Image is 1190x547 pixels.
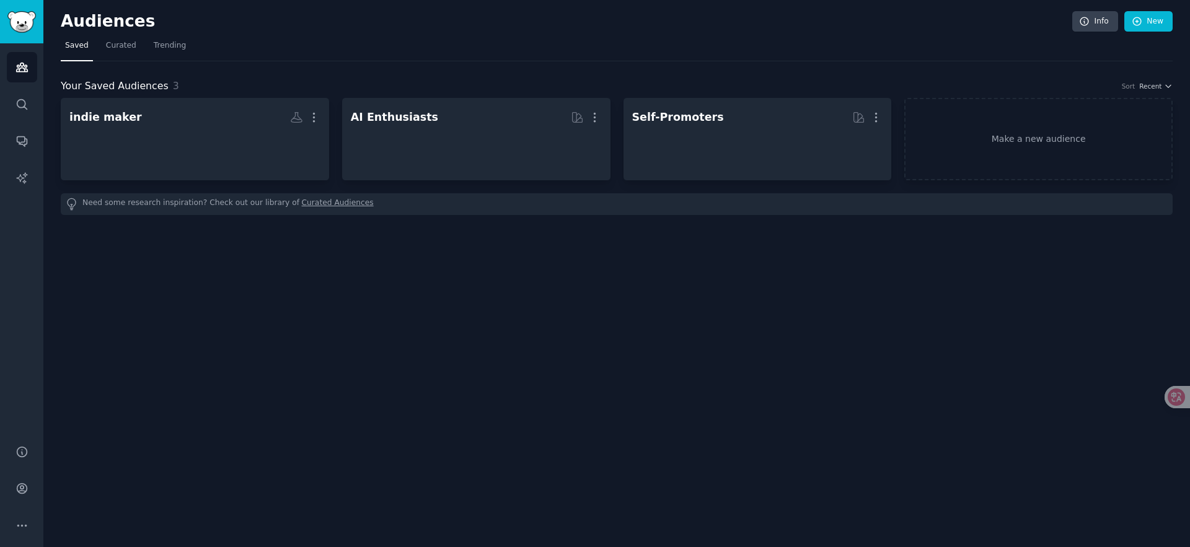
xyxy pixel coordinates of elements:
span: Recent [1139,82,1161,90]
div: Need some research inspiration? Check out our library of [61,193,1173,215]
a: Make a new audience [904,98,1173,180]
div: AI Enthusiasts [351,110,438,125]
a: Info [1072,11,1118,32]
h2: Audiences [61,12,1072,32]
img: GummySearch logo [7,11,36,33]
button: Recent [1139,82,1173,90]
a: Saved [61,36,93,61]
a: Curated [102,36,141,61]
span: Curated [106,40,136,51]
span: Your Saved Audiences [61,79,169,94]
span: Saved [65,40,89,51]
a: AI Enthusiasts [342,98,610,180]
a: Self-Promoters [624,98,892,180]
a: Trending [149,36,190,61]
span: 3 [173,80,179,92]
a: indie maker [61,98,329,180]
a: New [1124,11,1173,32]
div: indie maker [69,110,142,125]
div: Sort [1122,82,1135,90]
span: Trending [154,40,186,51]
a: Curated Audiences [302,198,374,211]
div: Self-Promoters [632,110,724,125]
